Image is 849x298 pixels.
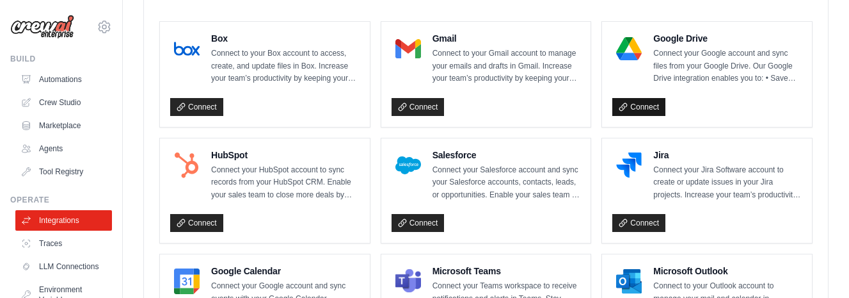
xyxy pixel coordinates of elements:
a: Connect [612,98,665,116]
a: Marketplace [15,115,112,136]
a: Connect [170,98,223,116]
img: Gmail Logo [395,36,421,62]
p: Connect to your Gmail account to manage your emails and drafts in Gmail. Increase your team’s pro... [432,47,581,85]
h4: HubSpot [211,149,360,161]
a: Tool Registry [15,161,112,182]
h4: Google Drive [653,32,802,45]
a: Crew Studio [15,92,112,113]
div: Build [10,54,112,64]
h4: Gmail [432,32,581,45]
img: Salesforce Logo [395,153,421,178]
p: Connect to your Box account to access, create, and update files in Box. Increase your team’s prod... [211,47,360,85]
a: Connect [170,214,223,232]
h4: Box [211,32,360,45]
img: Jira Logo [616,153,642,178]
img: Google Calendar Logo [174,269,200,294]
img: Logo [10,15,74,39]
h4: Microsoft Teams [432,265,581,277]
h4: Google Calendar [211,265,360,277]
a: Connect [392,214,445,232]
p: Connect your Salesforce account and sync your Salesforce accounts, contacts, leads, or opportunit... [432,164,581,202]
h4: Microsoft Outlook [653,265,802,277]
a: Connect [612,214,665,232]
img: Google Drive Logo [616,36,642,62]
h4: Jira [653,149,802,161]
a: Connect [392,98,445,116]
img: Microsoft Outlook Logo [616,269,642,294]
a: Agents [15,138,112,159]
a: Automations [15,69,112,90]
img: Microsoft Teams Logo [395,269,421,294]
a: Traces [15,233,112,254]
img: Box Logo [174,36,200,62]
div: Operate [10,195,112,205]
p: Connect your Google account and sync files from your Google Drive. Our Google Drive integration e... [653,47,802,85]
h4: Salesforce [432,149,581,161]
a: Integrations [15,210,112,231]
p: Connect your HubSpot account to sync records from your HubSpot CRM. Enable your sales team to clo... [211,164,360,202]
a: LLM Connections [15,256,112,277]
p: Connect your Jira Software account to create or update issues in your Jira projects. Increase you... [653,164,802,202]
img: HubSpot Logo [174,153,200,178]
